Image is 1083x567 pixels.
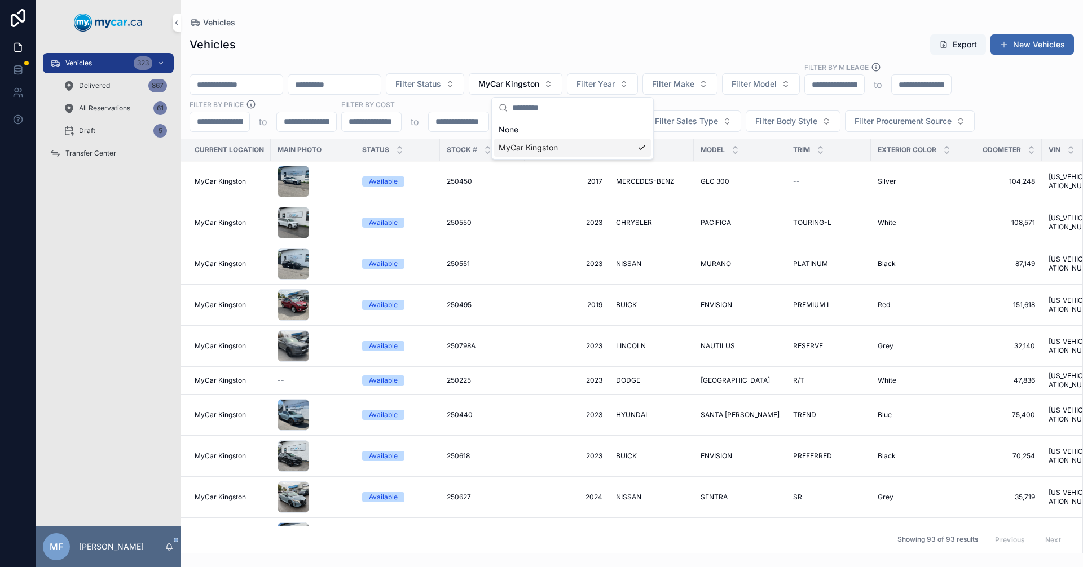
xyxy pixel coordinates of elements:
span: NISSAN [616,259,641,268]
a: Draft5 [56,121,174,141]
span: MF [50,540,63,553]
a: 87,149 [964,259,1035,268]
p: to [259,115,267,129]
span: Vehicles [203,17,235,28]
a: 250618 [447,451,518,460]
span: Filter Make [652,78,694,90]
span: SENTRA [701,493,728,502]
span: 250618 [447,451,470,460]
div: scrollable content [36,45,180,178]
a: MyCar Kingston [195,410,264,419]
a: 108,571 [964,218,1035,227]
span: Black [878,451,896,460]
span: 2023 [531,451,602,460]
span: Stock # [447,145,477,154]
a: Available [362,300,433,310]
a: Available [362,341,433,351]
span: Blue [878,410,892,419]
div: Available [369,176,398,187]
a: ENVISION [701,300,780,309]
h1: Vehicles [190,37,236,52]
a: PLATINUM [793,259,864,268]
a: 250440 [447,410,518,419]
a: LINCOLN [616,342,687,351]
a: PREMIUM I [793,300,864,309]
span: Grey [878,342,893,351]
div: Available [369,410,398,420]
span: PACIFICA [701,218,731,227]
div: Available [369,300,398,310]
button: Select Button [469,73,562,95]
span: ENVISION [701,451,732,460]
span: -- [278,376,284,385]
span: White [878,218,896,227]
a: SENTRA [701,493,780,502]
a: MyCar Kingston [195,300,264,309]
span: 2023 [531,259,602,268]
span: Vehicles [65,59,92,68]
a: 2019 [531,300,602,309]
a: 250798A [447,342,518,351]
span: 2023 [531,342,602,351]
span: LINCOLN [616,342,646,351]
span: 2017 [531,177,602,186]
img: App logo [74,14,143,32]
span: ENVISION [701,300,732,309]
span: VIN [1049,145,1060,154]
div: 5 [153,124,167,138]
a: 47,836 [964,376,1035,385]
span: 250550 [447,218,472,227]
span: Showing 93 of 93 results [897,535,978,544]
p: [PERSON_NAME] [79,541,144,552]
a: 35,719 [964,493,1035,502]
a: CHRYSLER [616,218,687,227]
a: Available [362,176,433,187]
a: Black [878,451,950,460]
a: [GEOGRAPHIC_DATA] [701,376,780,385]
span: [GEOGRAPHIC_DATA] [701,376,770,385]
span: MyCar Kingston [195,218,246,227]
div: 323 [134,56,152,70]
a: Available [362,492,433,502]
a: 2024 [531,493,602,502]
span: MyCar Kingston [478,78,539,90]
div: Available [369,218,398,228]
a: DODGE [616,376,687,385]
span: Draft [79,126,95,135]
a: 151,618 [964,300,1035,309]
span: CHRYSLER [616,218,652,227]
a: BUICK [616,451,687,460]
span: BUICK [616,451,637,460]
button: New Vehicles [990,34,1074,55]
label: Filter By Mileage [804,62,869,72]
span: Model [701,145,725,154]
a: Grey [878,493,950,502]
a: Available [362,259,433,269]
span: Grey [878,493,893,502]
span: 250627 [447,493,471,502]
span: All Reservations [79,104,130,113]
a: 250225 [447,376,518,385]
a: 250450 [447,177,518,186]
a: 70,254 [964,451,1035,460]
a: MyCar Kingston [195,218,264,227]
a: BUICK [616,300,687,309]
span: -- [793,177,800,186]
span: 2023 [531,410,602,419]
a: HYUNDAI [616,410,687,419]
div: Available [369,375,398,386]
span: 250495 [447,300,472,309]
span: 2023 [531,218,602,227]
p: to [411,115,419,129]
div: None [494,121,651,139]
a: MyCar Kingston [195,259,264,268]
span: 75,400 [964,410,1035,419]
a: 104,248 [964,177,1035,186]
span: SANTA [PERSON_NAME] [701,410,780,419]
span: 250798A [447,342,476,351]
